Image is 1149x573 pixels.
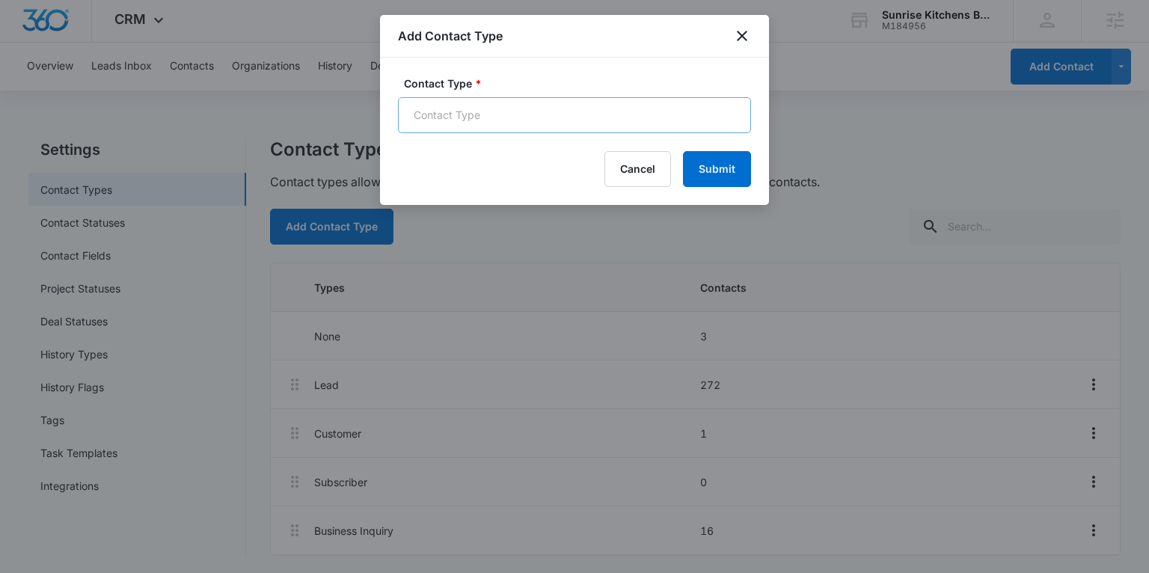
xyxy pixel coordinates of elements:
button: Submit [683,151,751,187]
label: Contact Type [404,76,757,91]
input: Contact Type [398,97,751,133]
h1: Add Contact Type [398,27,503,45]
button: close [733,27,751,45]
button: Cancel [604,151,671,187]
